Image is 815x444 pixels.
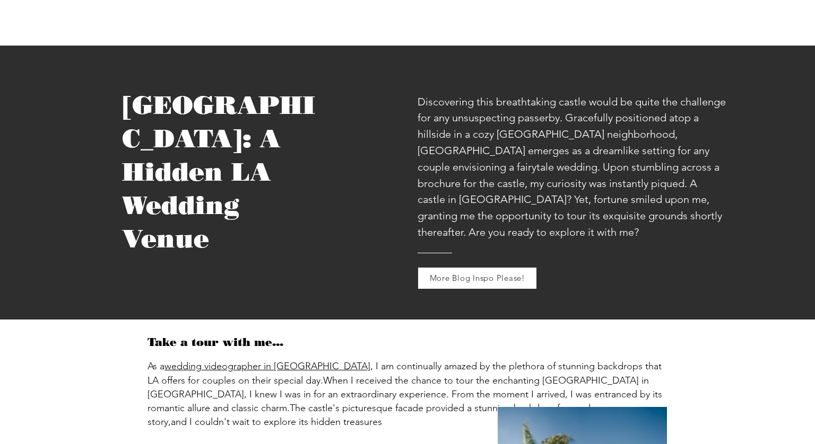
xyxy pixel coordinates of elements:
span: The castle's picturesque facade provided a stunning backdrop for any love [290,402,606,414]
span: More Blog Inspo Please! [430,273,525,283]
span: story, [148,416,171,428]
span: When I received the chance to tour the enchanting [GEOGRAPHIC_DATA] in [GEOGRAPHIC_DATA], I knew ... [148,375,649,400]
span: and I couldn't wait to explore its hidden treasures [171,416,382,428]
a: wedding videographer in [GEOGRAPHIC_DATA] [164,360,370,372]
span: Take a tour with me... [148,335,283,349]
span: [GEOGRAPHIC_DATA]: A Hidden LA Wedding Venue [122,90,315,254]
span: we [164,360,177,372]
span: dding videographer in [GEOGRAPHIC_DATA] [177,360,370,372]
a: More Blog Inspo Please! [418,267,537,289]
span: As a , I am continually amazed by the plethora of stunning backdrops that LA offers for couples o... [148,360,662,386]
span: Discovering this breathtaking castle would be quite the challenge for any unsuspecting passerby. ... [418,95,726,238]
